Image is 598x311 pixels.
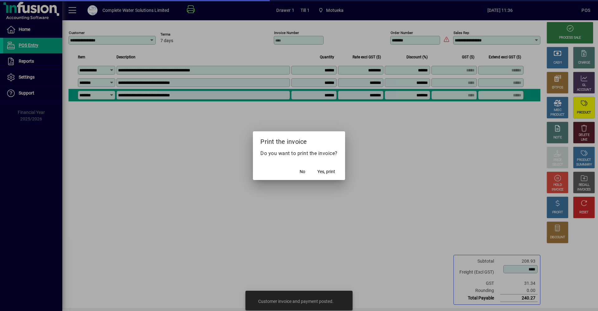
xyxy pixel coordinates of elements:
p: Do you want to print the invoice? [260,150,338,157]
button: Yes, print [315,166,338,177]
h2: Print the invoice [253,131,345,149]
button: No [292,166,312,177]
span: No [300,168,305,175]
span: Yes, print [317,168,335,175]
